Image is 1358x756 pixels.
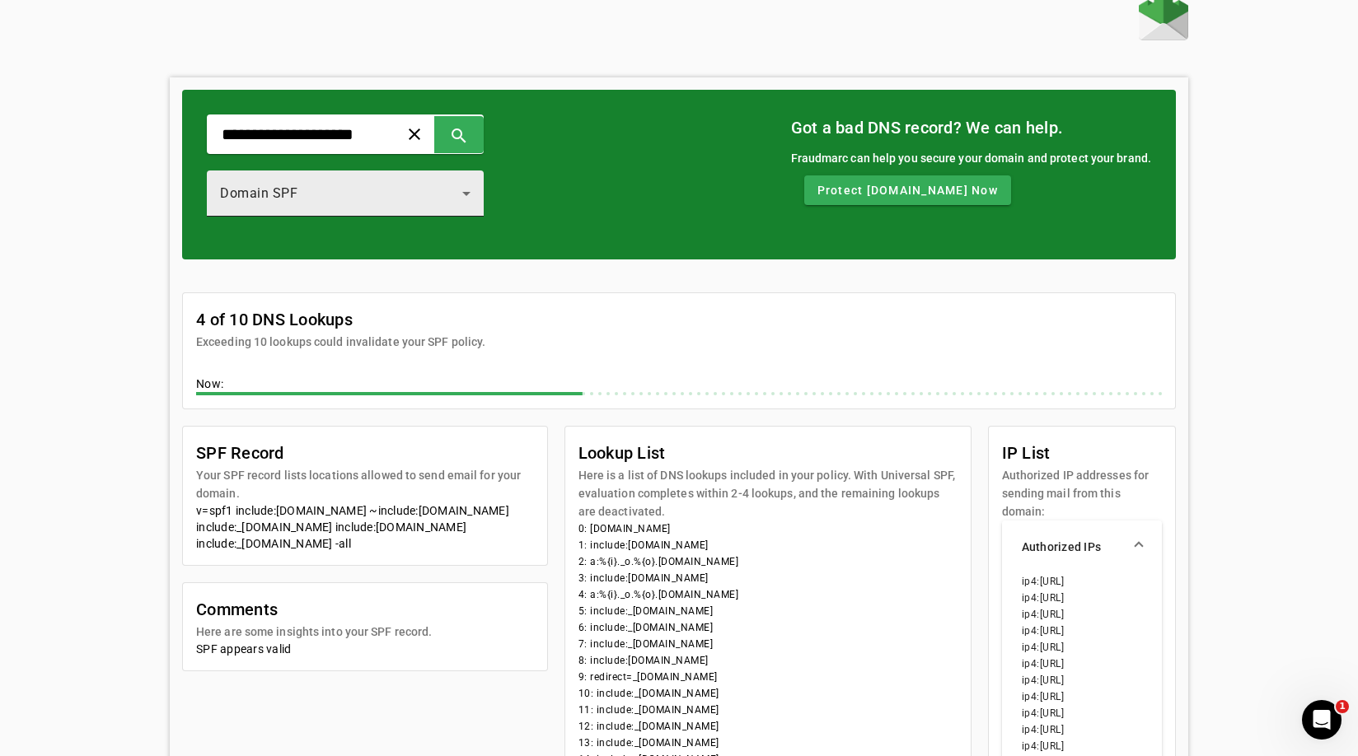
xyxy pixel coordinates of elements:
[578,553,958,570] li: 2: a:%{i}._o.%{o}.[DOMAIN_NAME]
[196,440,534,466] mat-card-title: SPF Record
[1002,440,1163,466] mat-card-title: IP List
[196,306,485,333] mat-card-title: 4 of 10 DNS Lookups
[1002,466,1163,520] mat-card-subtitle: Authorized IP addresses for sending mail from this domain:
[196,641,534,657] div: SPF appears valid
[817,182,998,198] span: Protect [DOMAIN_NAME] Now
[1022,639,1143,656] li: ip4:[URL]
[578,652,958,669] li: 8: include:[DOMAIN_NAME]
[578,636,958,652] li: 7: include:_[DOMAIN_NAME]
[1022,738,1143,754] li: ip4:[URL]
[804,175,1011,205] button: Protect [DOMAIN_NAME] Now
[1302,700,1342,740] iframe: Intercom live chat
[578,586,958,603] li: 4: a:%{i}._o.%{o}.[DOMAIN_NAME]
[578,702,958,718] li: 11: include:_[DOMAIN_NAME]
[1022,656,1143,672] li: ip4:[URL]
[578,685,958,702] li: 10: include:_[DOMAIN_NAME]
[791,114,1152,141] mat-card-title: Got a bad DNS record? We can help.
[1022,721,1143,738] li: ip4:[URL]
[1022,623,1143,639] li: ip4:[URL]
[1022,606,1143,623] li: ip4:[URL]
[578,570,958,586] li: 3: include:[DOMAIN_NAME]
[196,502,534,552] div: v=spf1 include:[DOMAIN_NAME] ~include:[DOMAIN_NAME] include:_[DOMAIN_NAME] include:[DOMAIN_NAME] ...
[196,623,432,641] mat-card-subtitle: Here are some insights into your SPF record.
[196,596,432,623] mat-card-title: Comments
[196,376,1162,395] div: Now:
[1022,672,1143,688] li: ip4:[URL]
[1336,700,1349,713] span: 1
[1022,688,1143,705] li: ip4:[URL]
[791,149,1152,167] div: Fraudmarc can help you secure your domain and protect your brand.
[578,466,958,520] mat-card-subtitle: Here is a list of DNS lookups included in your policy. With Universal SPF, evaluation completes w...
[1002,520,1163,573] mat-expansion-panel-header: Authorized IPs
[1022,573,1143,590] li: ip4:[URL]
[196,466,534,502] mat-card-subtitle: Your SPF record lists locations allowed to send email for your domain.
[578,537,958,553] li: 1: include:[DOMAIN_NAME]
[1022,539,1123,555] mat-panel-title: Authorized IPs
[578,718,958,735] li: 12: include:_[DOMAIN_NAME]
[578,619,958,636] li: 6: include:_[DOMAIN_NAME]
[578,603,958,619] li: 5: include:_[DOMAIN_NAME]
[220,185,297,201] span: Domain SPF
[196,333,485,351] mat-card-subtitle: Exceeding 10 lookups could invalidate your SPF policy.
[578,735,958,751] li: 13: include:_[DOMAIN_NAME]
[1022,590,1143,606] li: ip4:[URL]
[1022,705,1143,721] li: ip4:[URL]
[578,669,958,685] li: 9: redirect=_[DOMAIN_NAME]
[578,440,958,466] mat-card-title: Lookup List
[578,520,958,537] li: 0: [DOMAIN_NAME]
